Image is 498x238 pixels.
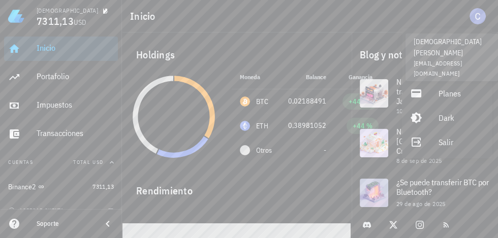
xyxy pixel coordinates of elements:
div: Rendimiento [128,175,346,199]
img: LedgiFi [8,8,24,24]
span: - [324,146,326,155]
span: USD [74,18,87,27]
a: Inicio [4,37,118,61]
span: 29 de ago de 2025 [396,200,446,208]
span: 7311,13 [37,14,74,28]
div: BTC [256,96,268,107]
a: Transacciones [4,122,118,146]
span: Nueva reforma fiscal en [GEOGRAPHIC_DATA]: Criptos en la mira [396,126,474,156]
a: Impuestos [4,93,118,118]
div: Soporte [37,220,94,228]
span: agregar cuenta [11,207,64,214]
a: ¿Se puede transferir BTC por Bluetooth? 29 de ago de 2025 [352,171,498,215]
a: Portafolio [4,65,118,89]
div: Inicio [37,43,114,53]
div: ETH-icon [240,121,250,131]
div: Ledgers [439,59,484,79]
div: [DEMOGRAPHIC_DATA] [37,7,98,15]
h1: Inicio [130,8,160,24]
div: Impuestos [37,100,114,110]
div: avatar [470,8,486,24]
div: Planes [439,83,484,104]
span: 10 de sep de 2025 [396,107,445,115]
div: 0,38981052 [288,120,326,131]
div: +443 % [349,96,372,107]
div: ETH [256,121,268,131]
span: 7311,13 [92,183,114,190]
span: Total USD [73,159,104,165]
div: Portafolio [37,72,114,81]
div: BTC-icon [240,96,250,107]
div: Configuración [439,35,484,55]
div: 0,02188491 [288,96,326,107]
div: Salir [439,132,484,152]
span: NPM pone en riesgo transacciones cripto desde JavaScript [396,77,484,106]
span: ¿Se puede transferir BTC por Bluetooth? [396,177,489,197]
div: Dark [439,108,484,128]
th: Moneda [232,65,280,89]
button: agregar cuenta [6,205,69,215]
a: Binance2 7311,13 [4,175,118,199]
button: CuentasTotal USD [4,150,118,175]
span: 8 de sep de 2025 [396,157,442,164]
div: Transacciones [37,128,114,138]
div: Holdings [128,39,346,71]
div: Binance2 [8,183,36,191]
span: Otros [256,145,272,156]
span: Ganancia [349,73,379,81]
th: Balance [280,65,334,89]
